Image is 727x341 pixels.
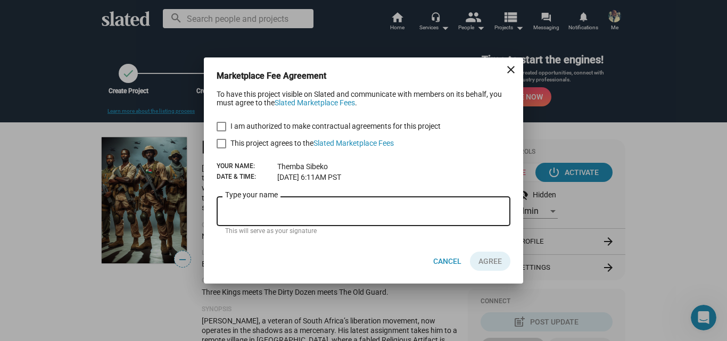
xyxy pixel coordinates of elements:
a: Slated Marketplace Fees [313,139,394,147]
dt: Date & Time: [217,173,277,181]
span: Sibeko [306,162,328,171]
span: Themba [277,162,304,171]
mat-icon: close [505,63,517,76]
mat-hint: This will serve as your signature [225,227,317,236]
dd: [DATE] 6:11AM PST [277,173,341,181]
h3: Marketplace Fee Agreement [217,70,341,81]
a: Slated Marketplace Fees [275,98,355,107]
span: Cancel [433,252,461,271]
span: I am authorized to make contractual agreements for this project [230,120,441,132]
div: To have this project visible on Slated and communicate with members on its behalf, you must agree... [217,90,510,107]
button: Cancel [425,252,470,271]
span: This project agrees to the [230,137,394,149]
dt: Your Name: [217,162,277,171]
